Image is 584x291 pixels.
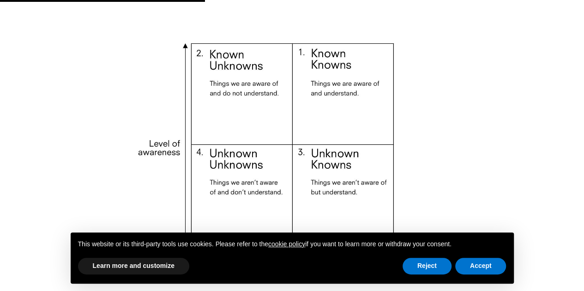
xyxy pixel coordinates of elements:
button: Accept [455,258,506,274]
div: Notice [63,225,521,291]
div: This website or its third-party tools use cookies. Please refer to the if you want to learn more ... [71,232,514,256]
a: cookie policy [268,240,305,248]
button: Learn more and customize [78,258,189,274]
button: Reject [403,258,452,274]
